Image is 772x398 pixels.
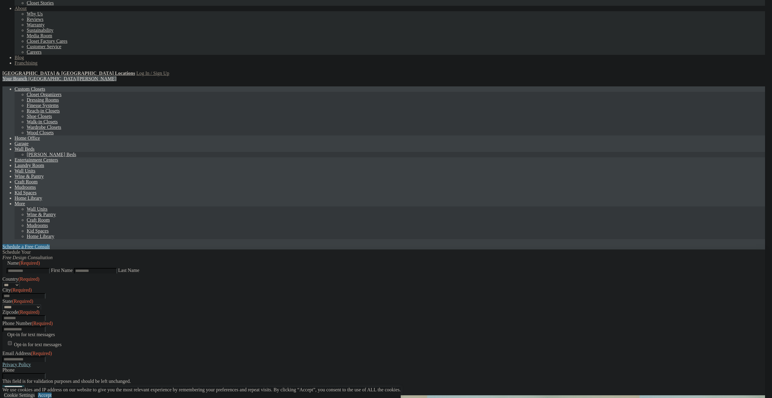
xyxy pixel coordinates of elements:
[15,6,27,11] a: About
[2,379,765,384] div: This field is for validation purposes and should be left unchanged.
[2,76,116,81] a: Your Branch [GEOGRAPHIC_DATA][PERSON_NAME]
[15,135,40,141] a: Home Office
[136,71,169,76] a: Log In / Sign Up
[27,223,48,228] a: Mudrooms
[15,60,38,65] a: Franchising
[19,260,40,266] span: (Required)
[15,168,35,173] a: Wall Units
[2,255,53,260] em: Free Design Consultation
[2,71,135,76] a: [GEOGRAPHIC_DATA] & [GEOGRAPHIC_DATA] Locations
[27,0,54,5] a: Closet Stories
[15,157,58,162] a: Entertainment Centers
[15,201,25,206] a: More menu text will display only on big screen
[15,86,45,92] a: Custom Closets
[15,179,38,184] a: Craft Room
[27,206,47,212] a: Wall Units
[38,393,52,398] a: Accept
[11,287,32,293] span: (Required)
[7,332,56,337] legend: Opt-in for text messages
[2,387,401,393] div: We use cookies and IP address on our website to give you the most relevant experience by remember...
[118,268,140,273] label: Last Name
[15,163,44,168] a: Laundry Room
[4,393,35,398] a: Cookie Settings
[27,212,56,217] a: Wine & Pantry
[2,244,50,249] a: Schedule a Free Consult (opens a dropdown menu)
[27,11,43,16] a: Why Us
[27,92,62,97] a: Closet Organizers
[2,249,53,260] span: Schedule Your
[15,185,36,190] a: Mudrooms
[12,299,33,304] span: (Required)
[2,287,32,293] label: City
[15,196,42,201] a: Home Library
[2,362,31,367] a: Privacy Policy
[31,351,52,356] span: (Required)
[28,76,116,81] span: [GEOGRAPHIC_DATA][PERSON_NAME]
[27,38,67,44] a: Closet Factory Cares
[2,351,52,356] label: Email Address
[27,152,76,157] a: [PERSON_NAME] Beds
[27,234,54,239] a: Home Library
[27,228,49,233] a: Kid Spaces
[2,367,15,373] label: Phone
[2,321,53,326] label: Phone Number
[27,17,43,22] a: Reviews
[27,130,54,135] a: Wood Closets
[14,342,62,347] label: Opt-in for text messages
[27,108,60,113] a: Reach-in Closets
[27,97,59,102] a: Dressing Rooms
[2,76,27,81] span: Your Branch
[27,22,45,27] a: Warranty
[18,309,39,315] span: (Required)
[51,268,73,273] label: First Name
[2,276,39,282] label: Country
[7,260,41,266] legend: Name
[27,49,42,55] a: Careers
[27,114,52,119] a: Shoe Closets
[27,119,58,124] a: Walk-in Closets
[32,321,52,326] span: (Required)
[27,103,59,108] a: Finesse Systems
[27,44,61,49] a: Customer Service
[27,125,61,130] a: Wardrobe Closets
[15,141,29,146] a: Garage
[2,299,33,304] label: State
[27,33,52,38] a: Media Room
[15,174,44,179] a: Wine & Pantry
[18,276,39,282] span: (Required)
[15,190,36,195] a: Kid Spaces
[15,55,24,60] a: Blog
[27,217,50,222] a: Craft Room
[27,28,53,33] a: Sustainability
[15,146,35,152] a: Wall Beds
[2,309,39,315] label: Zipcode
